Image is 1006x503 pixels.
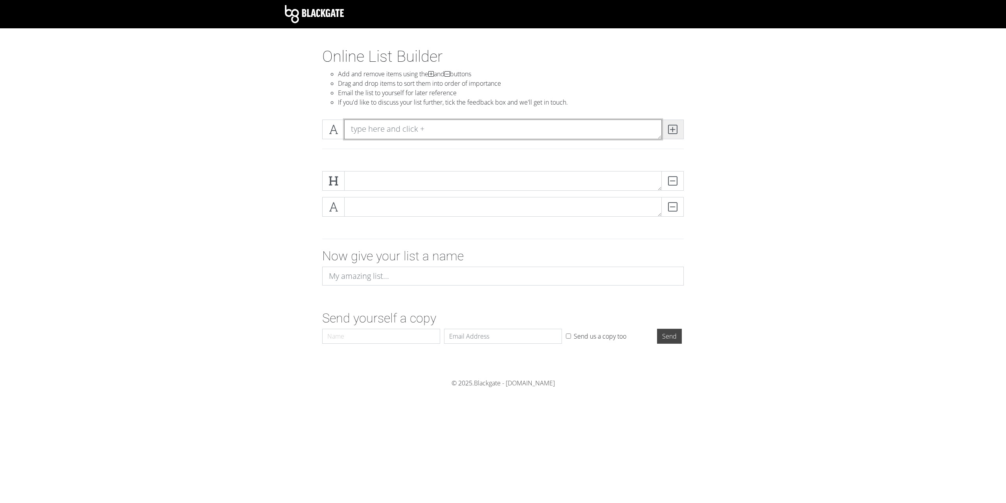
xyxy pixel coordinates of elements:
[657,329,682,344] input: Send
[474,379,555,387] a: Blackgate - [DOMAIN_NAME]
[444,329,562,344] input: Email Address
[574,332,626,341] label: Send us a copy too
[338,79,684,88] li: Drag and drop items to sort them into order of importance
[338,69,684,79] li: Add and remove items using the and buttons
[338,98,684,107] li: If you'd like to discuss your list further, tick the feedback box and we'll get in touch.
[322,249,684,263] h2: Now give your list a name
[338,88,684,98] li: Email the list to yourself for later reference
[322,329,440,344] input: Name
[285,5,344,23] img: Blackgate
[285,378,721,388] div: © 2025.
[322,311,684,326] h2: Send yourself a copy
[322,47,684,66] h1: Online List Builder
[322,267,684,286] input: My amazing list...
